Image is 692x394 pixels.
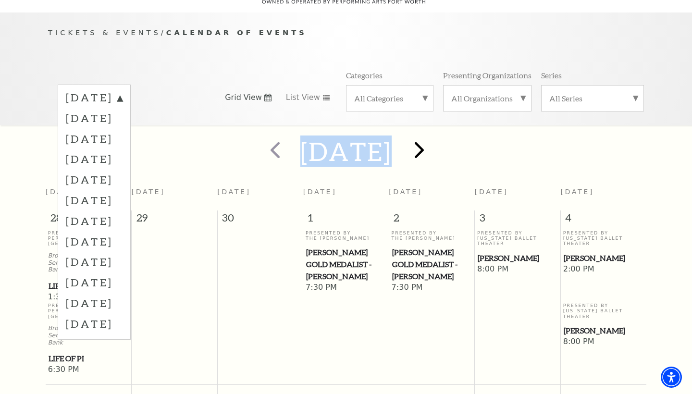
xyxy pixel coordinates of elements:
[549,93,636,103] label: All Series
[306,230,386,241] p: Presented By The [PERSON_NAME]
[217,188,251,196] span: [DATE]
[392,230,472,241] p: Presented By The [PERSON_NAME]
[354,93,425,103] label: All Categories
[49,280,129,292] span: Life of Pi
[475,210,560,230] span: 3
[49,353,129,365] span: Life of Pi
[563,303,644,319] p: Presented By [US_STATE] Ballet Theater
[66,128,123,149] label: [DATE]
[561,210,646,230] span: 4
[477,252,558,264] a: Peter Pan
[475,188,508,196] span: [DATE]
[66,251,123,272] label: [DATE]
[306,246,386,282] a: Cliburn Gold Medalist - Aristo Sham
[166,28,307,37] span: Calendar of Events
[389,188,422,196] span: [DATE]
[218,210,303,230] span: 30
[563,252,644,264] a: Peter Pan
[66,190,123,210] label: [DATE]
[451,93,523,103] label: All Organizations
[346,70,383,80] p: Categories
[560,188,594,196] span: [DATE]
[303,188,337,196] span: [DATE]
[46,188,79,196] span: [DATE]
[132,210,217,230] span: 29
[306,246,386,282] span: [PERSON_NAME] Gold Medalist - [PERSON_NAME]
[66,108,123,128] label: [DATE]
[225,92,262,103] span: Grid View
[46,210,131,230] span: 28
[392,246,472,282] a: Cliburn Gold Medalist - Aristo Sham
[401,135,436,169] button: next
[48,303,129,319] p: Presented By Performing Arts [GEOGRAPHIC_DATA]
[48,27,644,39] p: /
[66,313,123,334] label: [DATE]
[256,135,291,169] button: prev
[477,264,558,275] span: 8:00 PM
[541,70,562,80] p: Series
[443,70,531,80] p: Presenting Organizations
[392,283,472,293] span: 7:30 PM
[66,231,123,252] label: [DATE]
[48,365,129,375] span: 6:30 PM
[48,280,129,292] a: Life of Pi
[132,188,165,196] span: [DATE]
[563,337,644,347] span: 8:00 PM
[66,293,123,313] label: [DATE]
[48,252,129,273] p: Broadway at the Bass Series presented by PNC Bank
[48,28,161,37] span: Tickets & Events
[306,283,386,293] span: 7:30 PM
[300,136,391,167] h2: [DATE]
[66,169,123,190] label: [DATE]
[66,148,123,169] label: [DATE]
[563,325,644,337] a: Peter Pan
[66,90,123,108] label: [DATE]
[48,353,129,365] a: Life of Pi
[48,230,129,246] p: Presented By Performing Arts [GEOGRAPHIC_DATA]
[563,230,644,246] p: Presented By [US_STATE] Ballet Theater
[563,264,644,275] span: 2:00 PM
[477,230,558,246] p: Presented By [US_STATE] Ballet Theater
[66,272,123,293] label: [DATE]
[661,367,682,388] div: Accessibility Menu
[48,292,129,303] span: 1:30 PM
[48,325,129,346] p: Broadway at the Bass Series presented by PNC Bank
[389,210,475,230] span: 2
[303,210,389,230] span: 1
[564,325,644,337] span: [PERSON_NAME]
[564,252,644,264] span: [PERSON_NAME]
[66,210,123,231] label: [DATE]
[392,246,472,282] span: [PERSON_NAME] Gold Medalist - [PERSON_NAME]
[478,252,557,264] span: [PERSON_NAME]
[286,92,320,103] span: List View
